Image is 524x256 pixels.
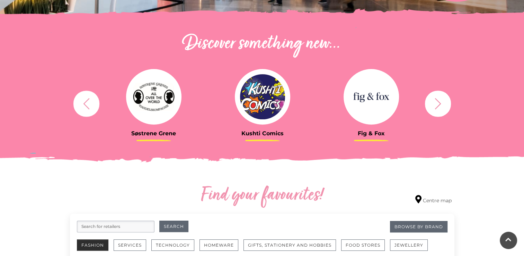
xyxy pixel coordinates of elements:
a: Fig & Fox [322,69,420,137]
h2: Find your favourites! [136,185,389,207]
a: Søstrene Grene [105,69,203,137]
button: Homeware [199,239,238,251]
button: Search [159,221,188,232]
h2: Discover something new... [70,33,454,55]
button: Jewellery [390,239,428,251]
button: Food Stores [341,239,385,251]
button: Fashion [77,239,108,251]
button: Technology [151,239,194,251]
a: Kushti Comics [213,69,312,137]
h3: Fig & Fox [322,130,420,137]
button: Gifts, Stationery and Hobbies [243,239,336,251]
button: Services [114,239,146,251]
input: Search for retailers [77,221,154,232]
a: Browse By Brand [390,221,447,232]
h3: Søstrene Grene [105,130,203,137]
a: Centre map [415,195,452,204]
h3: Kushti Comics [213,130,312,137]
